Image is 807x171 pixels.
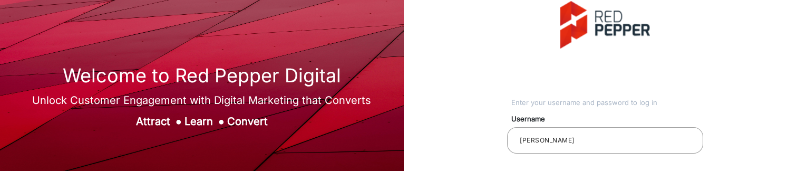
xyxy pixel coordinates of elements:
[176,115,182,128] span: ●
[516,134,695,147] input: Your username
[32,113,371,129] div: Attract Learn Convert
[560,1,650,49] img: vmg-logo
[511,98,704,108] div: Enter your username and password to log in
[503,114,715,125] mat-label: Username
[32,92,371,108] div: Unlock Customer Engagement with Digital Marketing that Converts
[218,115,225,128] span: ●
[32,64,371,87] h1: Welcome to Red Pepper Digital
